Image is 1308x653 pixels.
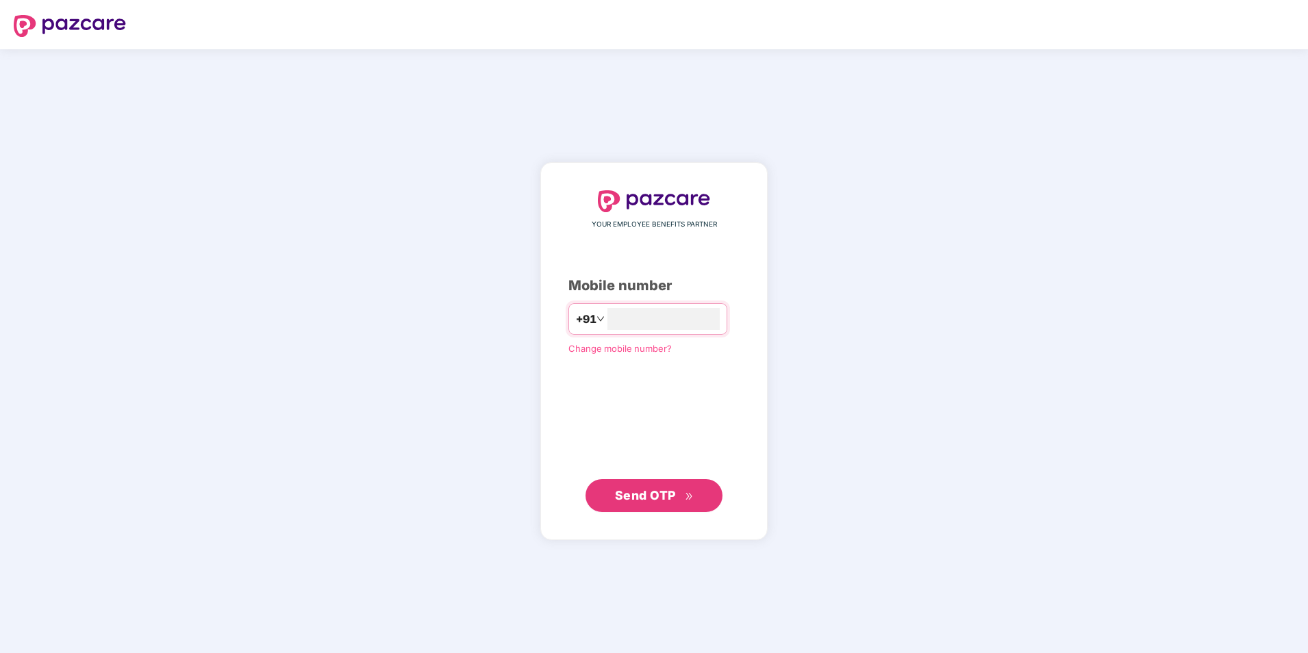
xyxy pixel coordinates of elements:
[14,15,126,37] img: logo
[615,488,676,502] span: Send OTP
[568,275,740,296] div: Mobile number
[568,343,672,354] a: Change mobile number?
[592,219,717,230] span: YOUR EMPLOYEE BENEFITS PARTNER
[586,479,722,512] button: Send OTPdouble-right
[598,190,710,212] img: logo
[596,315,605,323] span: down
[685,492,694,501] span: double-right
[576,311,596,328] span: +91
